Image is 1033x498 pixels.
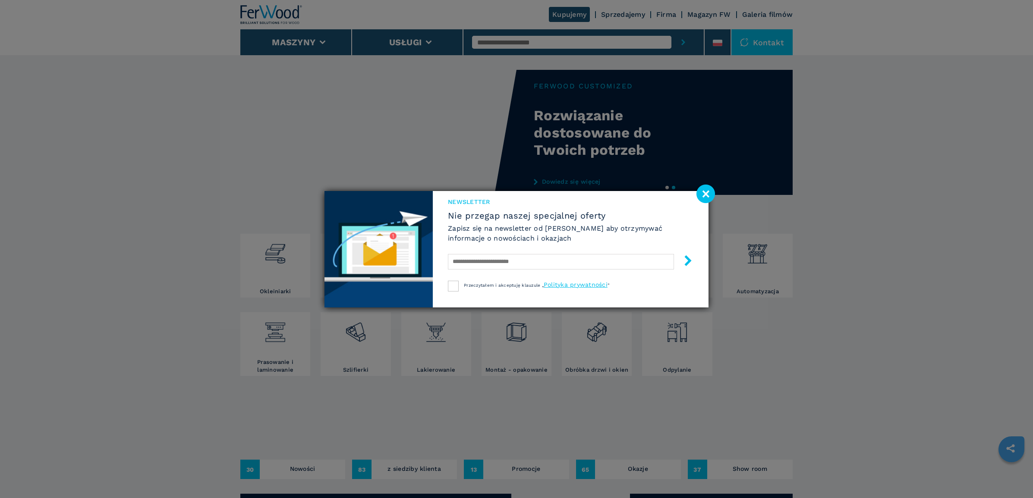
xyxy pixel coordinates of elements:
[324,191,433,307] img: Newsletter image
[544,281,608,288] a: Polityka prywatności
[464,283,544,288] span: Przeczytałem i akceptuję klauzule „
[674,252,693,272] button: submit-button
[448,197,693,206] span: Newsletter
[448,223,693,243] h6: Zapisz się na newsletter od [PERSON_NAME] aby otrzymywać informacje o nowościach i okazjach
[608,283,609,288] span: ”
[448,210,693,221] span: Nie przegap naszej specjalnej oferty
